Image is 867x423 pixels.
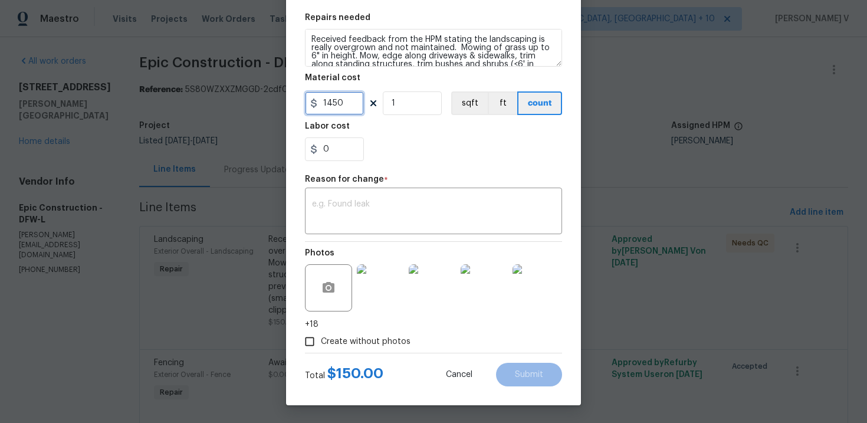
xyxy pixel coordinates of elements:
span: +18 [305,319,318,330]
button: count [517,91,562,115]
button: Submit [496,363,562,386]
button: ft [488,91,517,115]
span: Submit [515,370,543,379]
h5: Photos [305,249,334,257]
span: Cancel [446,370,472,379]
button: sqft [451,91,488,115]
h5: Labor cost [305,122,350,130]
h5: Material cost [305,74,360,82]
textarea: Received feedback from the HPM stating the landscaping is really overgrown and not maintained. Mo... [305,29,562,67]
h5: Reason for change [305,175,384,183]
span: $ 150.00 [327,366,383,381]
button: Cancel [427,363,491,386]
h5: Repairs needed [305,14,370,22]
div: Total [305,368,383,382]
span: Create without photos [321,336,410,348]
